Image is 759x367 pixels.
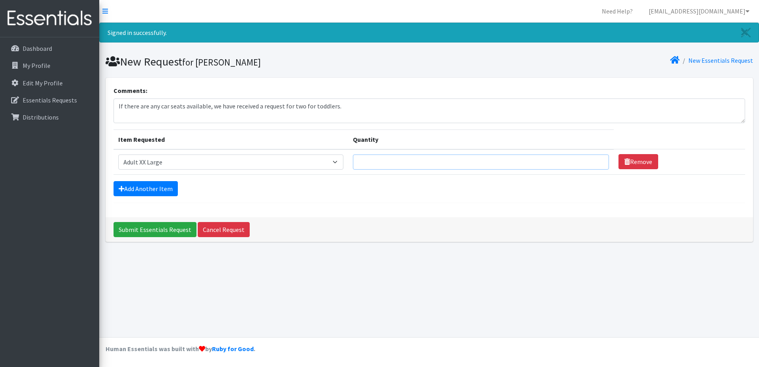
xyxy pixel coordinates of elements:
[99,23,759,42] div: Signed in successfully.
[106,345,255,353] strong: Human Essentials was built with by .
[23,96,77,104] p: Essentials Requests
[106,55,426,69] h1: New Request
[3,109,96,125] a: Distributions
[23,44,52,52] p: Dashboard
[595,3,639,19] a: Need Help?
[23,79,63,87] p: Edit My Profile
[23,113,59,121] p: Distributions
[733,23,759,42] a: Close
[618,154,658,169] a: Remove
[182,56,261,68] small: for [PERSON_NAME]
[3,41,96,56] a: Dashboard
[212,345,254,353] a: Ruby for Good
[3,5,96,32] img: HumanEssentials
[642,3,756,19] a: [EMAIL_ADDRESS][DOMAIN_NAME]
[3,92,96,108] a: Essentials Requests
[348,129,614,149] th: Quantity
[114,129,349,149] th: Item Requested
[3,75,96,91] a: Edit My Profile
[23,62,50,70] p: My Profile
[114,181,178,196] a: Add Another Item
[3,58,96,73] a: My Profile
[198,222,250,237] a: Cancel Request
[114,222,196,237] input: Submit Essentials Request
[114,86,147,95] label: Comments:
[688,56,753,64] a: New Essentials Request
